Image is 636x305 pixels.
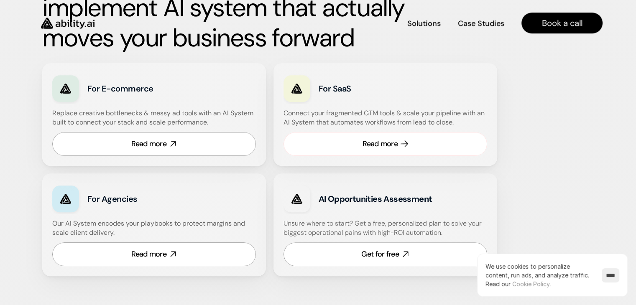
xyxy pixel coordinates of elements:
[52,242,256,266] a: Read more
[87,83,202,94] h3: For E-commerce
[284,132,487,156] a: Read more
[284,242,487,266] a: Get for free
[363,139,398,149] div: Read more
[52,132,256,156] a: Read more
[319,83,433,94] h3: For SaaS
[131,139,166,149] div: Read more
[458,18,504,29] h4: Case Studies
[407,16,441,30] a: Solutions
[407,18,441,29] h4: Solutions
[87,193,202,205] h3: For Agencies
[542,17,582,29] h4: Book a call
[131,249,166,259] div: Read more
[106,13,603,33] nav: Main navigation
[284,109,491,127] p: Connect your fragmented GTM tools & scale your pipeline with an AI System that automates workflow...
[52,109,254,127] p: Replace creative bottlenecks & messy ad tools with an AI System built to connect your stack and s...
[485,262,593,288] p: We use cookies to personalize content, run ads, and analyze traffic.
[457,16,505,30] a: Case Studies
[52,219,256,238] p: Our AI System encodes your playbooks to protect margins and scale client delivery.
[512,280,549,287] a: Cookie Policy
[485,280,551,287] span: Read our .
[521,13,603,33] a: Book a call
[361,249,398,259] div: Get for free
[319,193,432,204] strong: AI Opportunities Assessment
[284,219,487,238] p: Unsure where to start? Get a free, personalized plan to solve your biggest operational pains with...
